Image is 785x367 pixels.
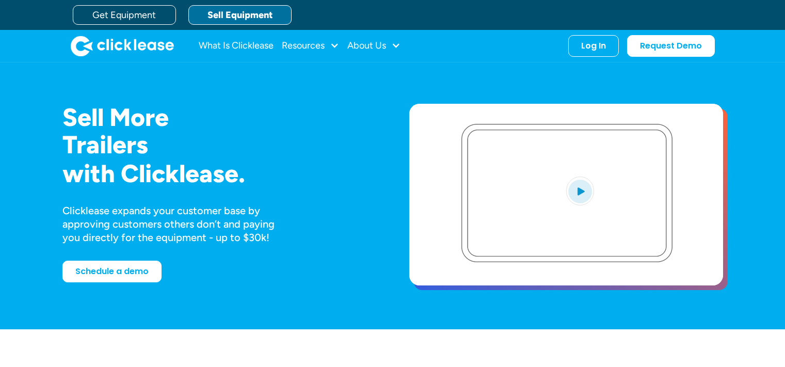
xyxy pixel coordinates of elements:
a: Schedule a demo [62,261,162,282]
h1: Trailers [62,131,376,158]
div: Log In [581,41,606,51]
img: Clicklease logo [71,36,174,56]
div: Clicklease expands your customer base by approving customers others don’t and paying you directly... [62,204,294,244]
a: Get Equipment [73,5,176,25]
a: Request Demo [627,35,715,57]
h1: Sell More [62,104,376,131]
h1: with Clicklease. [62,160,376,187]
a: What Is Clicklease [199,36,274,56]
a: Sell Equipment [188,5,292,25]
img: Blue play button logo on a light blue circular background [566,177,594,205]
